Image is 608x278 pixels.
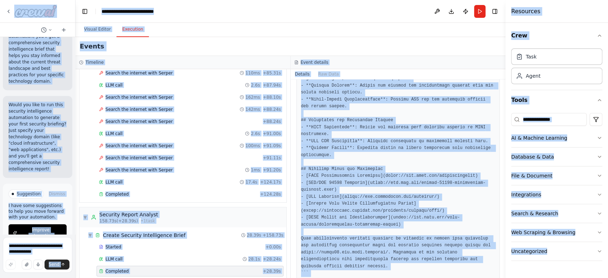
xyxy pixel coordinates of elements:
span: LLM call [105,256,123,262]
span: Started [105,244,121,250]
span: 100ms [245,143,260,149]
div: Uncategorized [511,248,547,255]
button: Visual Editor [78,22,116,37]
div: Agent [526,72,540,79]
button: AI & Machine Learning [511,129,602,147]
button: Raw Data [314,69,343,79]
button: Search & Research [511,204,602,223]
span: Completed [105,268,129,274]
div: Crew [511,46,602,90]
span: Create Security Intelligence Brief [103,232,186,239]
div: AI & Machine Learning [511,134,567,141]
button: Improve this prompt [6,259,16,269]
span: 28.39s [247,232,261,238]
span: + 28.24s [263,256,281,262]
button: Upload files [22,259,32,269]
h4: Resources [511,7,540,16]
div: Search & Research [511,210,558,217]
span: 17.4s [245,179,257,185]
span: + 88.10s [263,94,281,100]
span: LLM call [105,82,123,88]
span: LLM call [105,179,123,185]
p: When you run this automation, you'll get a comprehensive security intelligence brief that helps y... [9,27,67,84]
div: File & Document [511,172,552,179]
span: + 124.17s [260,179,281,185]
p: Would you like to run this security intelligence automation to generate your first security brief... [9,102,67,172]
span: + 88.24s [263,107,281,112]
span: Search the internet with Serper [105,119,173,124]
span: 2.6s [251,82,260,88]
span: 162ms [245,94,260,100]
button: Database & Data [511,148,602,166]
span: • 1 task [141,218,155,224]
button: Details [291,69,314,79]
button: Tools [511,90,602,110]
span: Search the internet with Serper [105,155,173,161]
nav: breadcrumb [102,8,167,15]
button: Hide right sidebar [490,6,500,16]
h2: Events [80,41,104,51]
span: Search the internet with Serper [105,143,173,149]
span: Improve automation [19,227,62,238]
div: Integrations [511,191,541,198]
button: Start a new chat [58,26,69,34]
div: Tools [511,110,602,267]
span: 28.1s [248,256,260,262]
button: Integrations [511,185,602,204]
span: ▼ [83,215,87,220]
span: 110ms [245,70,260,76]
span: Send [49,262,59,267]
button: Switch to previous chat [38,26,55,34]
div: Task [526,53,536,60]
span: + 87.94s [263,82,281,88]
span: + 0.00s [265,244,281,250]
button: File & Document [511,166,602,185]
button: Crew [511,26,602,46]
button: Send [45,259,69,269]
span: + 91.11s [263,155,281,161]
span: + 28.39s [263,268,281,274]
button: Click to speak your automation idea [33,259,43,269]
span: 2.6s [251,131,260,137]
p: I have some suggestions to help you move forward with your automation. [9,203,67,220]
h3: Timeline [85,60,104,65]
span: Suggestion [17,191,41,197]
span: Completed [105,191,129,197]
button: Uncategorized [511,242,602,261]
span: + 88.24s [263,119,281,124]
div: Web Scraping & Browsing [511,229,575,236]
div: Security Report Analyst [99,211,158,218]
span: Search the internet with Serper [105,167,173,173]
span: Search the internet with Serper [105,94,173,100]
span: ▼ [88,232,92,238]
span: 1ms [251,167,260,173]
span: + 158.73s [263,232,283,238]
button: Hide left sidebar [80,6,90,16]
button: Execution [116,22,149,37]
span: Search the internet with Serper [105,70,173,76]
span: LLM call [105,131,123,137]
button: Dismiss [47,190,67,197]
span: 142ms [245,107,260,112]
span: + 91.00s [263,131,281,137]
span: Search the internet with Serper [105,107,173,112]
img: Logo [14,5,57,17]
div: Database & Data [511,153,554,160]
button: Web Scraping & Browsing [511,223,602,242]
span: + 85.31s [263,70,281,76]
button: Improve automation [9,224,67,241]
span: 158.73s (+28.39s) [99,218,138,224]
h3: Event details [301,60,328,65]
span: + 91.20s [263,167,281,173]
span: + 124.28s [260,191,281,197]
span: + 91.09s [263,143,281,149]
